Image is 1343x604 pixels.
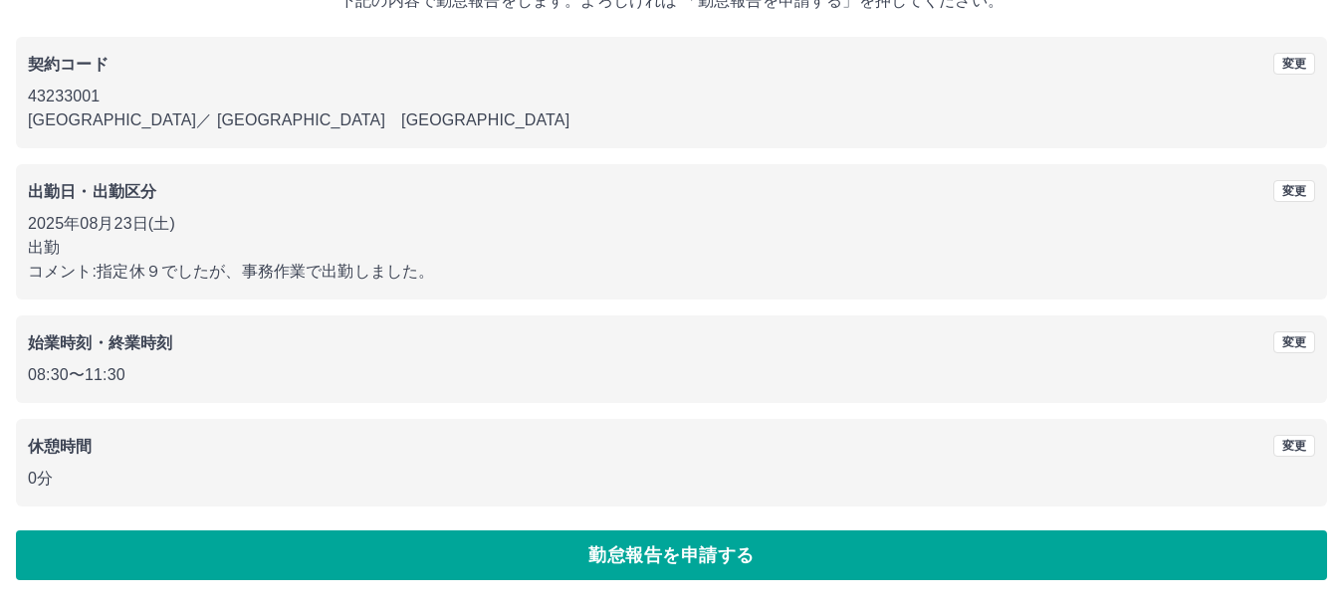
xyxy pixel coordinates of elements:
[28,236,1315,260] p: 出勤
[28,260,1315,284] p: コメント: 指定休９でしたが、事務作業で出勤しました。
[28,363,1315,387] p: 08:30 〜 11:30
[28,183,156,200] b: 出勤日・出勤区分
[1273,180,1315,202] button: 変更
[28,438,93,455] b: 休憩時間
[1273,53,1315,75] button: 変更
[28,108,1315,132] p: [GEOGRAPHIC_DATA] ／ [GEOGRAPHIC_DATA] [GEOGRAPHIC_DATA]
[28,334,172,351] b: 始業時刻・終業時刻
[28,467,1315,491] p: 0分
[28,85,1315,108] p: 43233001
[1273,331,1315,353] button: 変更
[28,212,1315,236] p: 2025年08月23日(土)
[16,530,1327,580] button: 勤怠報告を申請する
[1273,435,1315,457] button: 変更
[28,56,109,73] b: 契約コード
